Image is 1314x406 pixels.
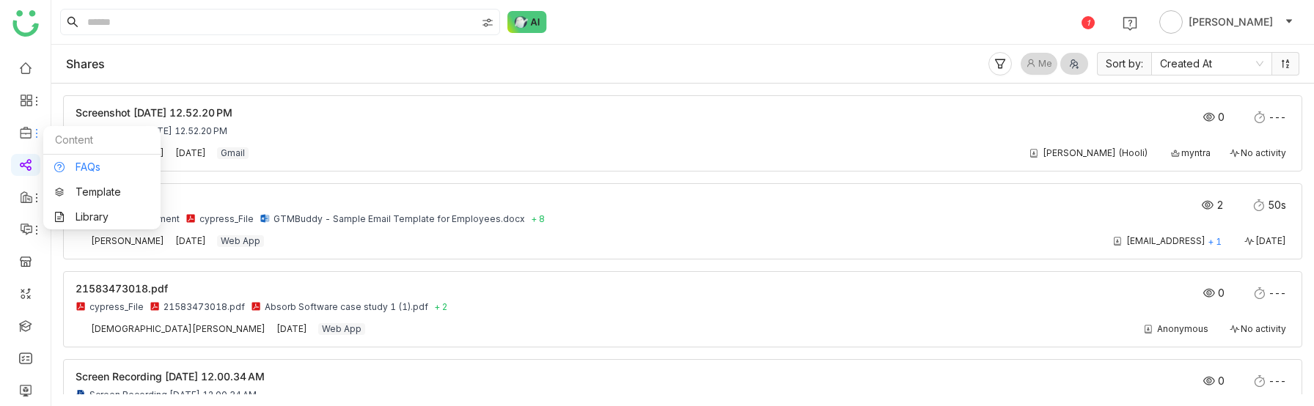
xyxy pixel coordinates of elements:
div: [PERSON_NAME] [91,235,164,247]
img: share-contact.svg [1142,323,1154,335]
span: 50s [1268,199,1286,211]
img: views.svg [1203,375,1215,387]
img: mov.svg [76,389,86,399]
div: [PERSON_NAME] [1043,147,1116,159]
span: + 2 [434,301,447,313]
img: docx.svg [260,213,270,224]
nz-select-item: Created At [1160,53,1263,75]
div: [DEMOGRAPHIC_DATA][PERSON_NAME] [91,323,265,335]
img: 684a9b22de261c4b36a3d00f [76,235,87,247]
div: (Hooli) [1118,147,1148,159]
img: stopwatch.svg [1254,375,1266,387]
img: views.svg [1203,111,1215,123]
span: 2 [1216,199,1231,211]
span: 21583473018.pdf [76,282,168,295]
img: views.svg [1203,287,1215,299]
span: Sort by: [1097,52,1151,75]
button: [PERSON_NAME] [1156,10,1296,34]
div: Web App [318,323,365,335]
div: Absorb Software case study 1 (1).pdf [265,301,428,313]
div: Shares [66,56,105,71]
div: Gmail [217,147,249,159]
img: logo [12,10,39,37]
div: cypress_File [199,213,254,225]
span: 0 [1218,287,1232,299]
div: Content [43,126,161,155]
span: No activity [1241,323,1286,335]
span: --- [1269,375,1286,387]
a: Library [54,212,150,222]
span: + 1 [1208,236,1222,247]
div: GTMBuddy - Sample Email Template for Employees.docx [274,213,525,225]
img: share-contact.svg [1112,235,1123,247]
img: stopwatch.svg [1253,199,1265,211]
div: [EMAIL_ADDRESS] [1126,235,1205,247]
img: 684a9b06de261c4b36a3cf65 [76,323,87,335]
div: cypress_File [89,301,144,313]
img: oppurtunity.svg [1170,148,1181,158]
span: No activity [1241,147,1286,159]
span: --- [1269,287,1286,299]
img: pdf.svg [76,301,86,311]
span: [DATE] [175,235,206,246]
img: share-contact.svg [1028,147,1040,159]
span: Screen Recording [DATE] 12.00.34 AM [76,370,265,383]
span: 0 [1218,375,1232,387]
img: avatar [1159,10,1183,34]
div: Web App [217,235,264,247]
button: Me [1021,53,1057,75]
span: [PERSON_NAME] [1189,14,1273,30]
img: pdf.svg [251,301,261,311]
span: --- [1269,111,1286,123]
span: myntra [1181,147,1211,159]
a: Template [54,187,150,197]
img: views.svg [1202,199,1214,211]
img: pdf.svg [186,213,196,224]
span: + 8 [531,213,545,225]
img: pdf.svg [150,301,160,311]
span: [DATE] [276,323,307,334]
img: help.svg [1123,16,1137,31]
img: stopwatch.svg [1254,111,1266,123]
a: FAQs [54,162,150,172]
div: Screen Recording [DATE] 12.00.34 AM [89,389,257,401]
span: [DATE] [175,147,206,158]
span: [DATE] [1255,235,1286,247]
span: 0 [1218,111,1232,123]
span: Screenshot [DATE] 12.52.20 PM [76,106,232,119]
div: 1 [1082,16,1095,29]
div: 21583473018.pdf [164,301,245,313]
img: search-type.svg [482,17,493,29]
div: Anonymous [1157,323,1208,335]
img: stopwatch.svg [1254,287,1266,299]
span: Me [1038,57,1052,71]
img: ask-buddy-normal.svg [507,11,547,33]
